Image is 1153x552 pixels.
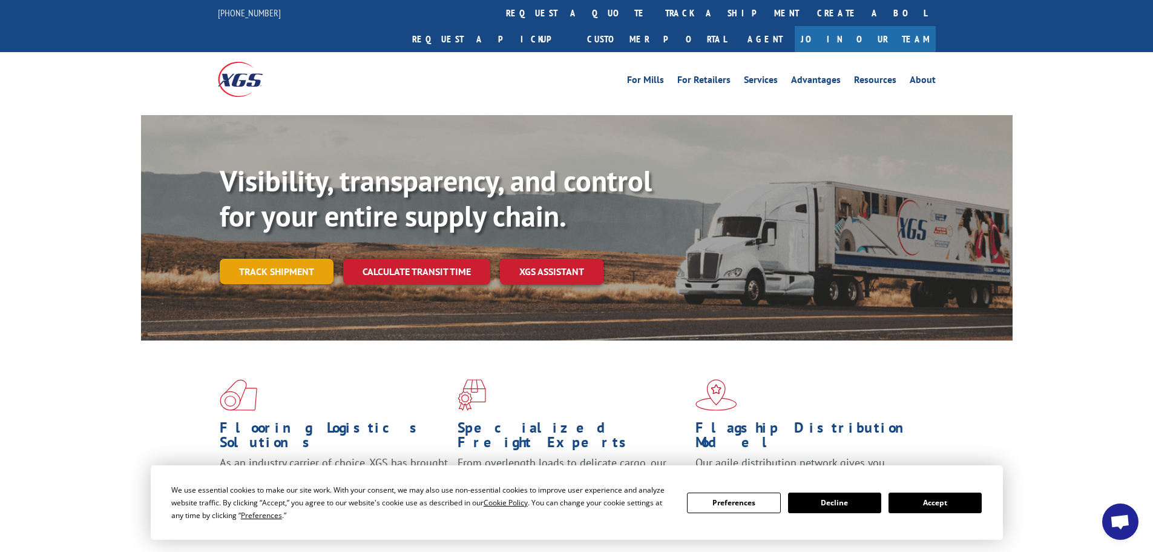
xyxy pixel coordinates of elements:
h1: Flooring Logistics Solutions [220,421,448,456]
span: Our agile distribution network gives you nationwide inventory management on demand. [695,456,918,484]
p: From overlength loads to delicate cargo, our experienced staff knows the best way to move your fr... [458,456,686,510]
div: We use essential cookies to make our site work. With your consent, we may also use non-essential ... [171,484,672,522]
a: Track shipment [220,259,333,284]
span: As an industry carrier of choice, XGS has brought innovation and dedication to flooring logistics... [220,456,448,499]
a: Resources [854,75,896,88]
a: XGS ASSISTANT [500,259,603,285]
span: Preferences [241,510,282,520]
img: xgs-icon-flagship-distribution-model-red [695,379,737,411]
a: Agent [735,26,795,52]
button: Decline [788,493,881,513]
b: Visibility, transparency, and control for your entire supply chain. [220,162,652,234]
div: Open chat [1102,504,1138,540]
a: For Retailers [677,75,731,88]
a: For Mills [627,75,664,88]
a: Services [744,75,778,88]
h1: Flagship Distribution Model [695,421,924,456]
a: Calculate transit time [343,259,490,285]
a: Advantages [791,75,841,88]
a: [PHONE_NUMBER] [218,7,281,19]
button: Preferences [687,493,780,513]
a: About [910,75,936,88]
img: xgs-icon-total-supply-chain-intelligence-red [220,379,257,411]
a: Customer Portal [578,26,735,52]
span: Cookie Policy [484,497,528,508]
a: Request a pickup [403,26,578,52]
div: Cookie Consent Prompt [151,465,1003,540]
a: Join Our Team [795,26,936,52]
button: Accept [889,493,982,513]
h1: Specialized Freight Experts [458,421,686,456]
img: xgs-icon-focused-on-flooring-red [458,379,486,411]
